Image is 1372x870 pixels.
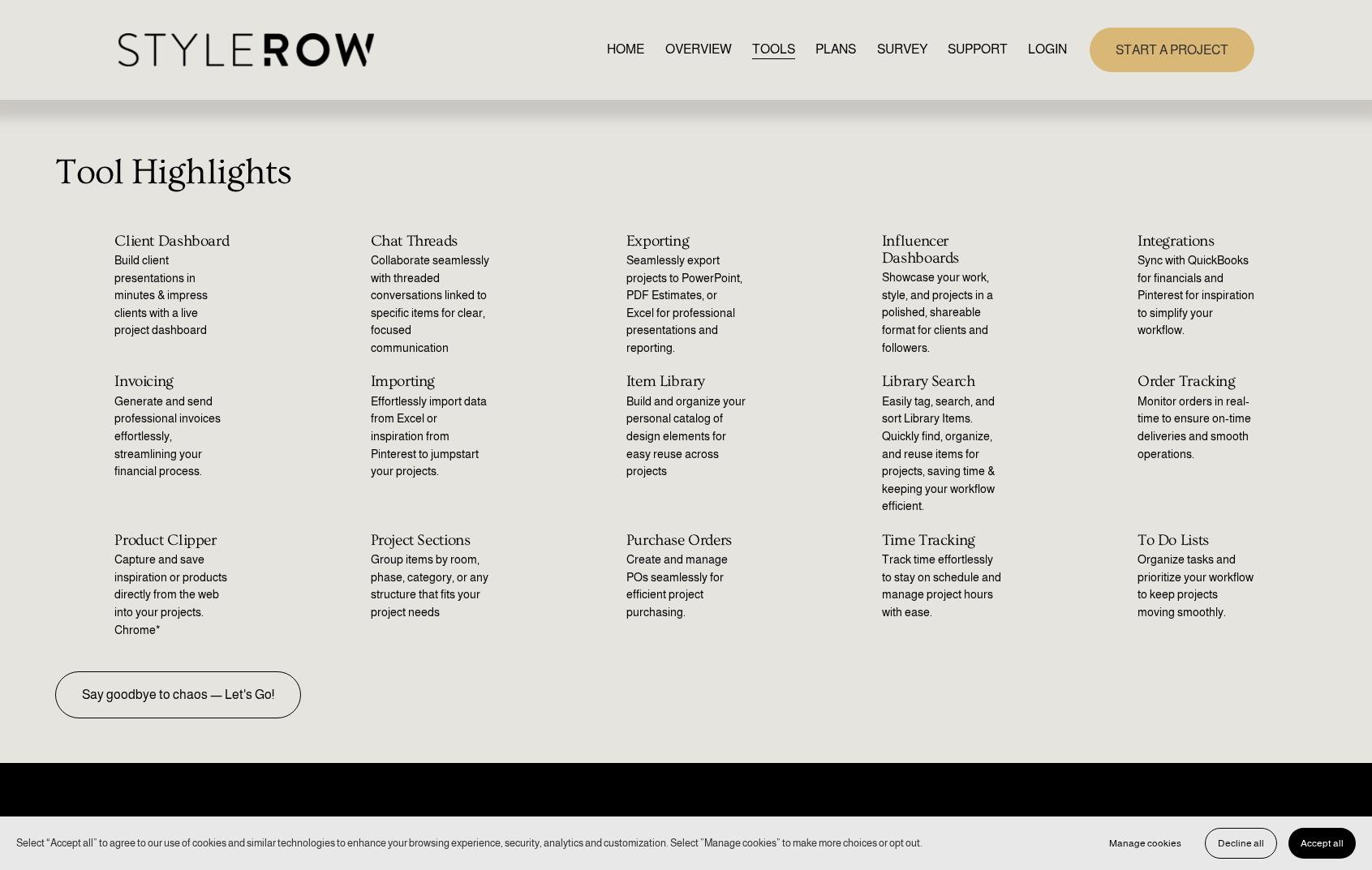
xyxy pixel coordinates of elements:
[1301,838,1344,849] span: Accept all
[1205,828,1277,859] button: Decline all
[626,252,746,358] p: Seamlessly export projects to PowerPoint, PDF Estimates, or Excel for professional presentations ...
[1218,838,1264,849] span: Decline all
[948,40,1008,59] span: SUPPORT
[114,551,234,639] p: Capture and save inspiration or products directly from the web into your projects. Chrome*
[371,252,491,358] p: Collaborate seamlessly with threaded conversations linked to specific items for clear, focused co...
[752,39,795,61] a: TOOLS
[1138,532,1258,549] h2: To Do Lists
[114,532,234,549] h2: Product Clipper
[882,551,1002,621] p: Track time effortlessly to stay on schedule and manage project hours with ease.
[882,269,1002,357] p: Showcase your work, style, and projects in a polished, shareable format for clients and followers.
[1090,28,1254,72] a: START A PROJECT
[371,551,491,621] p: Group items by room, phase, category, or any structure that fits your project needs
[114,393,234,481] p: Generate and send professional invoices effortlessly, streamlining your financial process.
[1138,373,1258,390] h2: Order Tracking
[626,532,746,549] h2: Purchase Orders
[371,393,491,481] p: Effortlessly import data from Excel or inspiration from Pinterest to jumpstart your projects.
[882,393,1002,516] p: Easily tag, search, and sort Library Items. Quickly find, organize, and reuse items for projects,...
[948,39,1008,61] a: folder dropdown
[626,373,746,390] h2: Item Library
[1138,252,1258,340] p: Sync with QuickBooks for financials and Pinterest for inspiration to simplify your workflow.
[114,233,234,250] h2: Client Dashboard
[55,671,301,718] a: Say goodbye to chaos — Let's Go!
[607,39,644,61] a: HOME
[815,39,856,61] a: PLANS
[371,373,491,390] h2: Importing
[1138,393,1258,463] p: Monitor orders in real-time to ensure on-time deliveries and smooth operations.
[371,233,491,250] h2: Chat Threads
[1028,39,1067,61] a: LOGIN
[626,233,746,250] h2: Exporting
[877,39,927,61] a: SURVEY
[1138,551,1258,621] p: Organize tasks and prioritize your workflow to keep projects moving smoothly.
[1109,838,1181,849] span: Manage cookies
[882,233,1002,268] h2: Influencer Dashboards
[16,835,923,851] p: Select “Accept all” to agree to our use of cookies and similar technologies to enhance your brows...
[1097,828,1194,859] button: Manage cookies
[882,532,1002,549] h2: Time Tracking
[626,393,746,481] p: Build and organize your personal catalog of design elements for easy reuse across projects
[665,39,732,61] a: OVERVIEW
[118,33,374,66] img: StyleRow
[55,145,1318,199] p: Tool Highlights
[114,373,234,390] h2: Invoicing
[114,252,234,340] p: Build client presentations in minutes & impress clients with a live project dashboard
[1138,233,1258,250] h2: Integrations
[1288,828,1356,859] button: Accept all
[882,373,1002,390] h2: Library Search
[626,551,746,621] p: Create and manage POs seamlessly for efficient project purchasing.
[371,532,491,549] h2: Project Sections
